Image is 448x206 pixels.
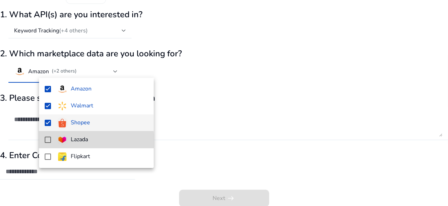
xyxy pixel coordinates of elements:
img: amazon.svg [57,83,68,95]
img: walmart.svg [57,100,68,112]
h4: Shopee [71,119,90,126]
img: lazada-logo.webp [57,134,68,145]
h4: Amazon [71,86,92,92]
img: flipkart.svg [57,151,68,162]
img: shopee-logo.webp [57,117,68,129]
h4: Flipkart [71,153,90,160]
h4: Walmart [71,102,93,109]
h4: Lazada [71,136,88,143]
